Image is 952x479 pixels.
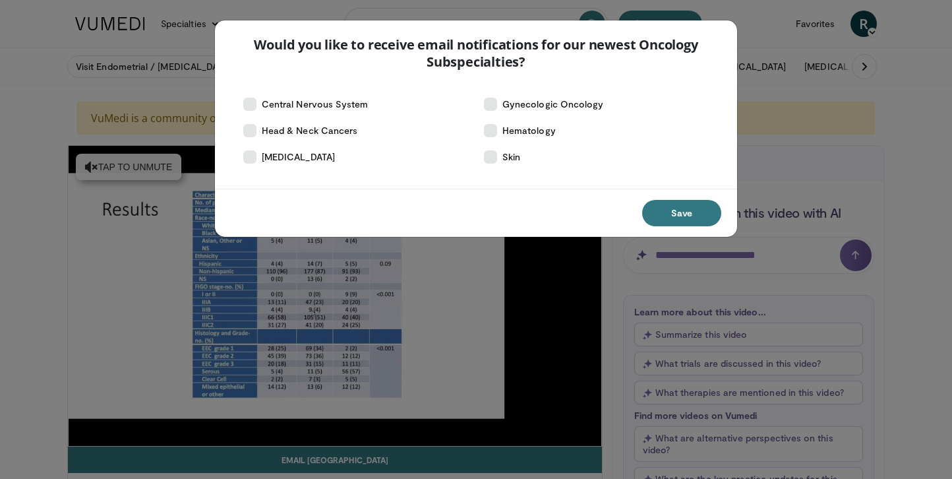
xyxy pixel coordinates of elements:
[262,124,357,137] span: Head & Neck Cancers
[642,200,721,226] button: Save
[262,150,335,164] span: [MEDICAL_DATA]
[502,98,603,111] span: Gynecologic Oncology
[231,36,721,71] p: Would you like to receive email notifications for our newest Oncology Subspecialties?
[262,98,369,111] span: Central Nervous System
[502,124,556,137] span: Hematology
[502,150,520,164] span: Skin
